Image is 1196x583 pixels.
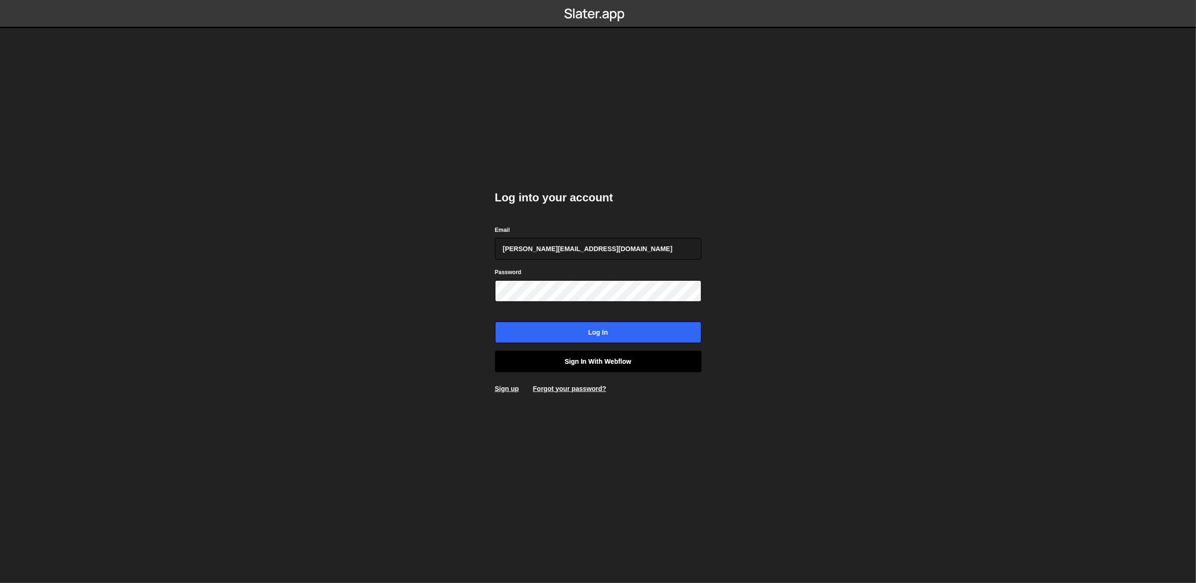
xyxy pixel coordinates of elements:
[495,190,701,205] h2: Log into your account
[495,351,701,372] a: Sign in with Webflow
[533,385,606,392] a: Forgot your password?
[495,385,519,392] a: Sign up
[495,322,701,343] input: Log in
[495,268,522,277] label: Password
[495,225,510,235] label: Email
